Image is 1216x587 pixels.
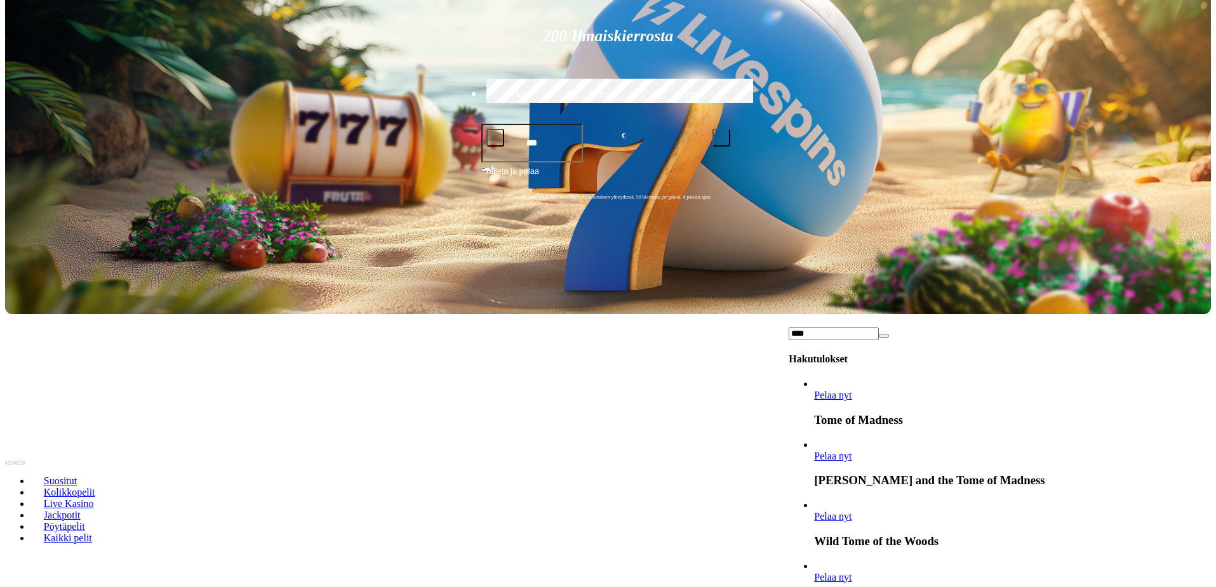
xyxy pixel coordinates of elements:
a: Live Kasino [30,494,107,513]
button: Talleta ja pelaa [481,164,735,188]
a: Suositut [30,472,90,491]
span: Suositut [39,475,82,486]
h3: Wild Tome of the Woods [814,534,1211,548]
span: Pelaa nyt [814,451,852,461]
a: Kolikkopelit [30,483,108,502]
a: Pöytäpelit [30,517,98,536]
a: Kaikki pelit [30,529,105,548]
article: Alice Cooper and the Tome of Madness [814,439,1211,488]
span: Pelaa nyt [814,511,852,522]
label: €150 [568,77,647,114]
button: minus icon [486,129,504,147]
button: prev slide [5,461,15,465]
article: Tome of Madness [814,378,1211,427]
span: Talleta ja pelaa [485,165,539,188]
nav: Lobby [5,454,763,554]
span: Pelaa nyt [814,390,852,400]
span: Live Kasino [39,498,99,509]
span: Kolikkopelit [39,487,100,498]
span: Pelaa nyt [814,572,852,583]
h3: Tome of Madness [814,413,1211,427]
a: Wild Tome of the Woods [814,511,852,522]
span: Kaikki pelit [39,532,97,543]
button: clear entry [879,334,889,338]
span: Jackpotit [39,510,86,520]
span: € [491,164,495,171]
input: Search [789,327,879,340]
h3: [PERSON_NAME] and the Tome of Madness [814,473,1211,487]
a: Jackpotit [30,506,93,525]
label: €50 [483,77,562,114]
article: Wild Tome of the Woods [814,499,1211,548]
span: € [622,130,625,142]
button: plus icon [712,129,730,147]
a: Rich Wilde and the Tome of Insanity [814,572,852,583]
button: next slide [15,461,25,465]
span: Pöytäpelit [39,521,90,532]
label: €250 [654,77,733,114]
h4: Hakutulokset [789,353,1211,365]
a: Tome of Madness [814,390,852,400]
a: Alice Cooper and the Tome of Madness [814,451,852,461]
